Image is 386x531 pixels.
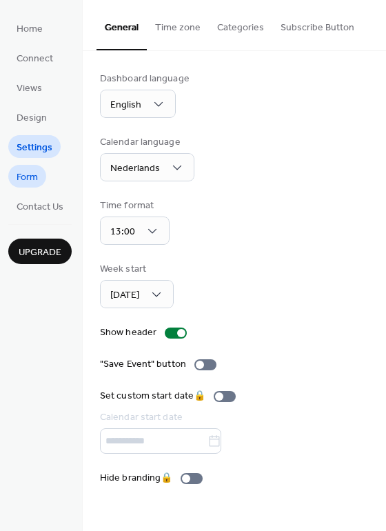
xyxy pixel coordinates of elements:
[17,22,43,37] span: Home
[17,141,52,155] span: Settings
[19,246,61,260] span: Upgrade
[17,111,47,126] span: Design
[110,223,135,241] span: 13:00
[100,135,192,150] div: Calendar language
[8,165,46,188] a: Form
[100,199,167,213] div: Time format
[100,325,156,340] div: Show header
[8,17,51,39] a: Home
[110,159,160,178] span: Nederlands
[110,286,139,305] span: [DATE]
[110,96,141,114] span: English
[8,239,72,264] button: Upgrade
[8,194,72,217] a: Contact Us
[100,262,171,277] div: Week start
[8,46,61,69] a: Connect
[17,52,53,66] span: Connect
[100,357,186,372] div: "Save Event" button
[8,106,55,128] a: Design
[17,200,63,214] span: Contact Us
[17,81,42,96] span: Views
[8,135,61,158] a: Settings
[17,170,38,185] span: Form
[8,76,50,99] a: Views
[100,72,190,86] div: Dashboard language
